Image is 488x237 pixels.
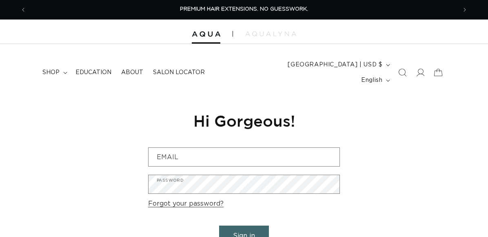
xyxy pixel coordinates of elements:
[116,64,148,81] a: About
[192,31,220,37] img: Aqua Hair Extensions
[456,2,474,18] button: Next announcement
[361,76,382,85] span: English
[153,69,205,76] span: Salon Locator
[121,69,143,76] span: About
[180,7,308,12] span: PREMIUM HAIR EXTENSIONS. NO GUESSWORK.
[356,72,393,88] button: English
[38,64,71,81] summary: shop
[148,111,340,131] h1: Hi Gorgeous!
[245,31,296,36] img: aqualyna.com
[148,64,210,81] a: Salon Locator
[149,148,339,166] input: Email
[71,64,116,81] a: Education
[283,57,393,72] button: [GEOGRAPHIC_DATA] | USD $
[393,64,411,81] summary: Search
[288,61,382,69] span: [GEOGRAPHIC_DATA] | USD $
[75,69,111,76] span: Education
[42,69,60,76] span: shop
[14,2,32,18] button: Previous announcement
[148,198,224,210] a: Forgot your password?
